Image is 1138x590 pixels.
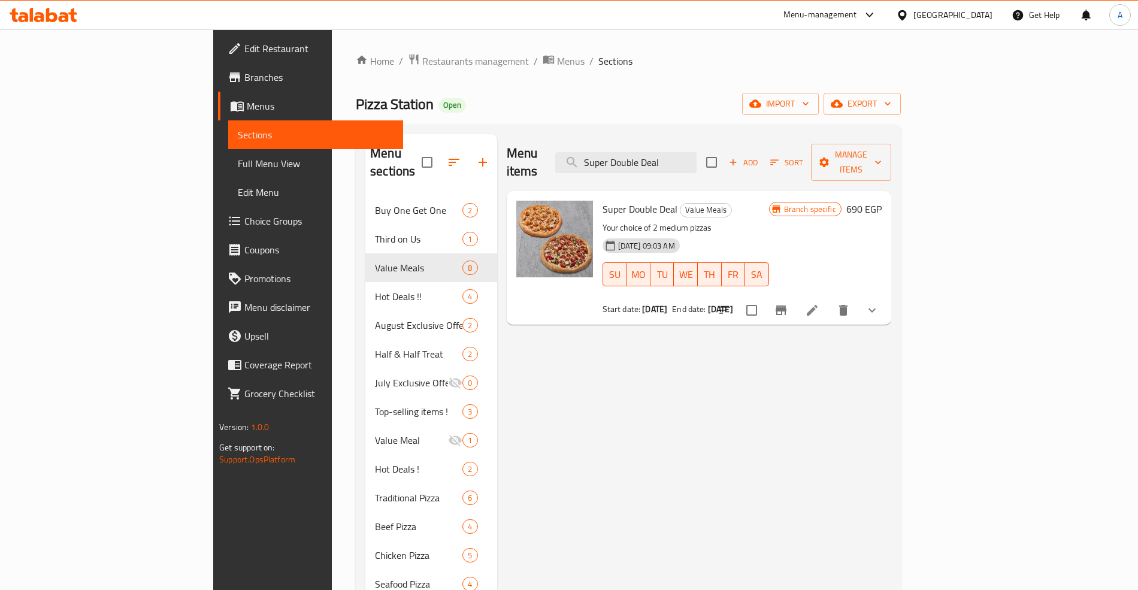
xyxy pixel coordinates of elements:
span: Upsell [244,329,394,343]
span: 0 [463,377,477,389]
span: TU [655,266,670,283]
div: Value Meal [375,433,448,447]
span: Get support on: [219,440,274,455]
span: End date: [672,301,706,317]
button: Branch-specific-item [767,296,795,325]
span: Menus [557,54,585,68]
svg: Inactive section [448,433,462,447]
span: 2 [463,320,477,331]
a: Menus [218,92,403,120]
div: items [462,232,477,246]
span: Manage items [821,147,882,177]
span: TH [703,266,717,283]
button: SA [745,262,769,286]
span: 1 [463,435,477,446]
span: 4 [463,579,477,590]
a: Promotions [218,264,403,293]
div: items [462,347,477,361]
div: [GEOGRAPHIC_DATA] [913,8,992,22]
b: [DATE] [642,301,667,317]
li: / [589,54,594,68]
h2: Menu items [507,144,541,180]
span: 4 [463,291,477,302]
button: import [742,93,819,115]
button: TH [698,262,722,286]
span: Promotions [244,271,394,286]
div: Value Meal1 [365,426,497,455]
div: Buy One Get One2 [365,196,497,225]
span: Sort items [762,153,811,172]
div: items [462,404,477,419]
div: items [462,261,477,275]
span: Buy One Get One [375,203,462,217]
span: Choice Groups [244,214,394,228]
button: SU [603,262,626,286]
span: Start date: [603,301,641,317]
div: Half & Half Treat2 [365,340,497,368]
span: 5 [463,550,477,561]
span: FR [727,266,741,283]
span: Hot Deals !! [375,289,462,304]
span: SA [750,266,764,283]
span: Version: [219,419,249,435]
span: Sections [238,128,394,142]
a: Edit menu item [805,303,819,317]
svg: Show Choices [865,303,879,317]
span: Coverage Report [244,358,394,372]
div: Value Meals [680,203,732,217]
button: show more [858,296,886,325]
span: Select to update [739,298,764,323]
button: export [824,93,901,115]
span: WE [679,266,693,283]
div: July Exclusive Offers [375,376,448,390]
a: Edit Restaurant [218,34,403,63]
span: Edit Restaurant [244,41,394,56]
span: Edit Menu [238,185,394,199]
span: Beef Pizza [375,519,462,534]
span: Coupons [244,243,394,257]
a: Menu disclaimer [218,293,403,322]
button: Add section [468,148,497,177]
span: 8 [463,262,477,274]
h6: 690 EGP [846,201,882,217]
button: Manage items [811,144,891,181]
a: Menus [543,53,585,69]
button: MO [626,262,650,286]
span: Super Double Deal [603,200,677,218]
span: Value Meals [375,261,462,275]
a: Full Menu View [228,149,403,178]
span: August Exclusive Offers [375,318,462,332]
span: import [752,96,809,111]
div: items [462,203,477,217]
span: 1 [463,234,477,245]
span: Chicken Pizza [375,548,462,562]
div: items [462,491,477,505]
nav: breadcrumb [356,53,901,69]
a: Coverage Report [218,350,403,379]
span: Restaurants management [422,54,529,68]
button: TU [650,262,674,286]
span: [DATE] 09:03 AM [613,240,680,252]
button: Sort [767,153,806,172]
a: Restaurants management [408,53,529,69]
span: 2 [463,205,477,216]
div: Third on Us [375,232,462,246]
span: Top-selling items ! [375,404,462,419]
div: Value Meals8 [365,253,497,282]
a: Branches [218,63,403,92]
span: Hot Deals ! [375,462,462,476]
span: 1.0.0 [251,419,270,435]
span: Add item [724,153,762,172]
span: 6 [463,492,477,504]
div: items [462,318,477,332]
div: Traditional Pizza [375,491,462,505]
div: items [462,433,477,447]
span: Menu disclaimer [244,300,394,314]
span: 2 [463,349,477,360]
